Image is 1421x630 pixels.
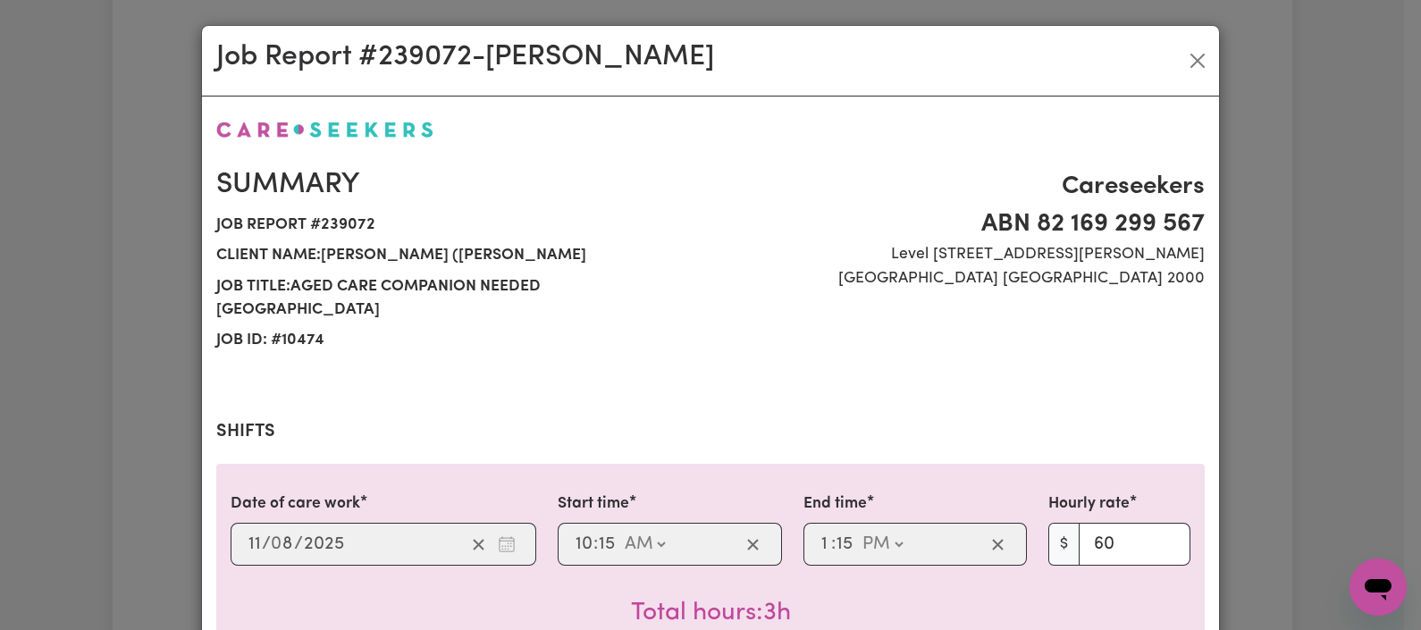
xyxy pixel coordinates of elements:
span: Job title: aged care companion needed [GEOGRAPHIC_DATA] [216,272,700,326]
label: Hourly rate [1048,492,1130,516]
button: Clear date [465,531,492,558]
input: -- [272,531,294,558]
input: -- [575,531,593,558]
iframe: Button to launch messaging window [1350,559,1407,616]
span: Client name: [PERSON_NAME] ([PERSON_NAME] [216,240,700,271]
span: ABN 82 169 299 567 [721,206,1205,243]
span: / [262,534,271,554]
span: : [593,534,598,554]
h2: Summary [216,168,700,202]
img: Careseekers logo [216,122,433,138]
span: $ [1048,523,1080,566]
input: ---- [303,531,345,558]
span: : [831,534,836,554]
span: [GEOGRAPHIC_DATA] [GEOGRAPHIC_DATA] 2000 [721,267,1205,290]
span: Total hours worked: 3 hours [631,601,791,626]
button: Close [1183,46,1212,75]
label: Start time [558,492,629,516]
h2: Shifts [216,421,1205,442]
span: Job report # 239072 [216,210,700,240]
input: -- [836,531,853,558]
button: Enter the date of care work [492,531,521,558]
h2: Job Report # 239072 - [PERSON_NAME] [216,40,714,74]
input: -- [820,531,832,558]
span: Level [STREET_ADDRESS][PERSON_NAME] [721,243,1205,266]
input: -- [598,531,616,558]
span: Job ID: # 10474 [216,325,700,356]
label: Date of care work [231,492,360,516]
input: -- [248,531,262,558]
span: Careseekers [721,168,1205,206]
span: / [294,534,303,554]
span: 0 [271,535,282,553]
label: End time [803,492,867,516]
